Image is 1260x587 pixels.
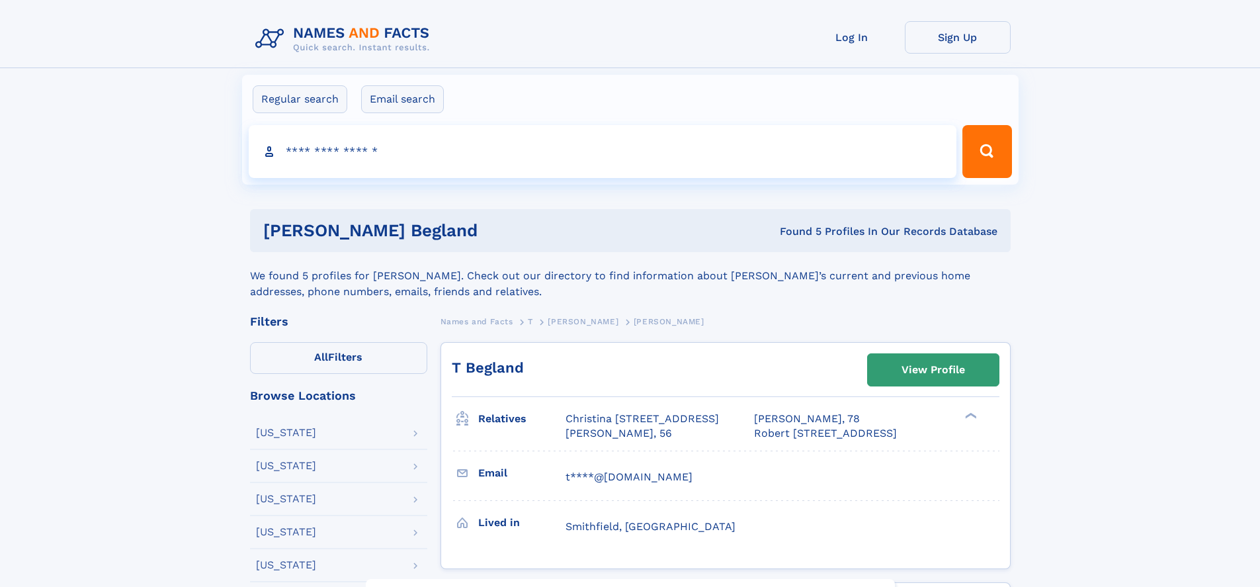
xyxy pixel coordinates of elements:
a: Log In [799,21,905,54]
a: Sign Up [905,21,1011,54]
div: We found 5 profiles for [PERSON_NAME]. Check out our directory to find information about [PERSON_... [250,252,1011,300]
div: [US_STATE] [256,461,316,471]
a: T Begland [452,359,524,376]
label: Regular search [253,85,347,113]
div: [US_STATE] [256,428,316,438]
div: View Profile [902,355,965,385]
label: Filters [250,342,427,374]
div: [US_STATE] [256,527,316,537]
div: [US_STATE] [256,560,316,570]
a: View Profile [868,354,999,386]
a: Christina [STREET_ADDRESS] [566,412,719,426]
img: Logo Names and Facts [250,21,441,57]
div: ❯ [962,412,978,420]
div: Filters [250,316,427,328]
a: [PERSON_NAME], 78 [754,412,860,426]
span: [PERSON_NAME] [548,317,618,326]
a: Robert [STREET_ADDRESS] [754,426,897,441]
h3: Lived in [478,512,566,534]
h1: [PERSON_NAME] begland [263,222,629,239]
a: Names and Facts [441,313,513,330]
div: [US_STATE] [256,494,316,504]
a: [PERSON_NAME] [548,313,618,330]
input: search input [249,125,957,178]
h3: Relatives [478,408,566,430]
a: [PERSON_NAME], 56 [566,426,672,441]
span: [PERSON_NAME] [634,317,704,326]
span: T [528,317,533,326]
button: Search Button [962,125,1011,178]
div: Found 5 Profiles In Our Records Database [628,224,997,239]
span: All [314,351,328,363]
label: Email search [361,85,444,113]
a: T [528,313,533,330]
span: Smithfield, [GEOGRAPHIC_DATA] [566,520,735,533]
h3: Email [478,462,566,484]
div: Browse Locations [250,390,427,402]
